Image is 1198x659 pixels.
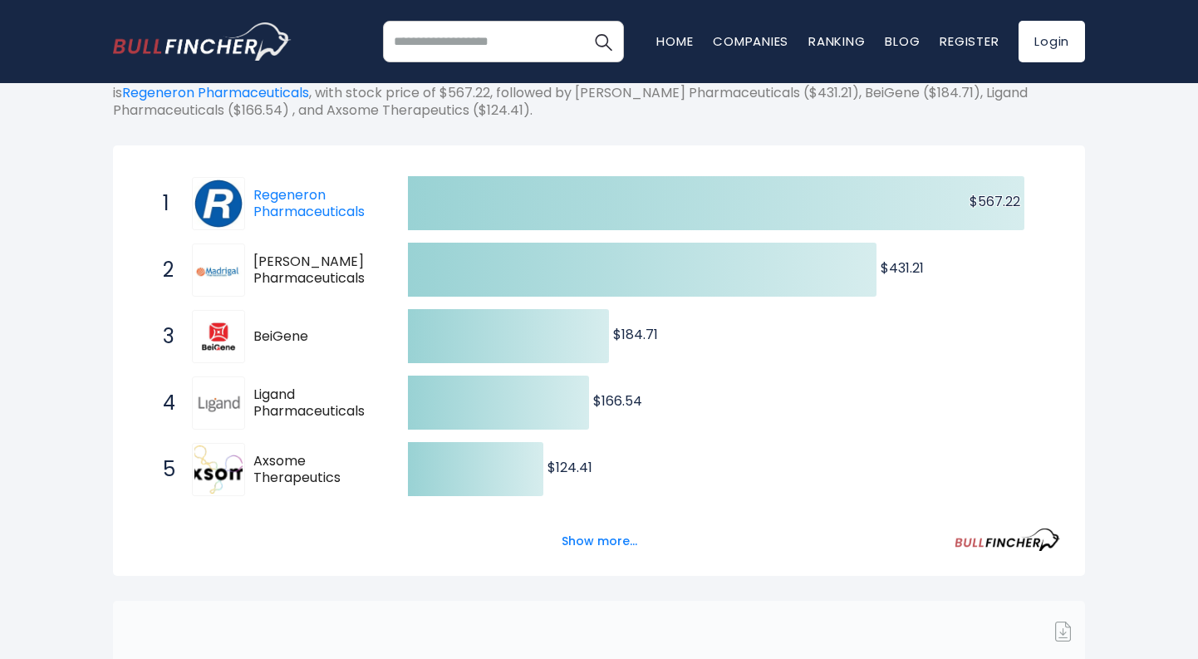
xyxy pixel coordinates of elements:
img: Madrigal Pharmaceuticals [194,246,243,294]
a: Companies [713,32,788,50]
img: Ligand Pharmaceuticals [194,379,243,427]
img: Regeneron Pharmaceuticals [194,180,243,228]
a: Regeneron Pharmaceuticals [192,177,253,230]
a: Ranking [808,32,865,50]
span: 5 [155,455,171,484]
span: 3 [155,322,171,351]
a: Login [1019,21,1085,62]
span: [PERSON_NAME] Pharmaceuticals [253,253,379,288]
a: Go to homepage [113,22,292,61]
button: Search [582,21,624,62]
text: $431.21 [881,258,924,278]
span: 4 [155,389,171,417]
span: 1 [155,189,171,218]
button: Show more... [552,528,647,555]
p: The following shows the ranking of the largest companies by stock price in the [GEOGRAPHIC_DATA].... [113,67,1085,119]
img: bullfincher logo [113,22,292,61]
span: Axsome Therapeutics [253,453,379,488]
img: Axsome Therapeutics [194,445,243,494]
text: $184.71 [613,325,658,344]
a: Regeneron Pharmaceuticals [122,83,309,102]
text: $567.22 [970,192,1020,211]
img: BeiGene [194,312,243,361]
span: Ligand Pharmaceuticals [253,386,379,421]
text: $166.54 [593,391,642,411]
a: Blog [885,32,920,50]
span: BeiGene [253,328,379,346]
a: Home [656,32,693,50]
a: Register [940,32,999,50]
span: 2 [155,256,171,284]
text: $124.41 [547,458,592,477]
a: Regeneron Pharmaceuticals [253,185,365,222]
